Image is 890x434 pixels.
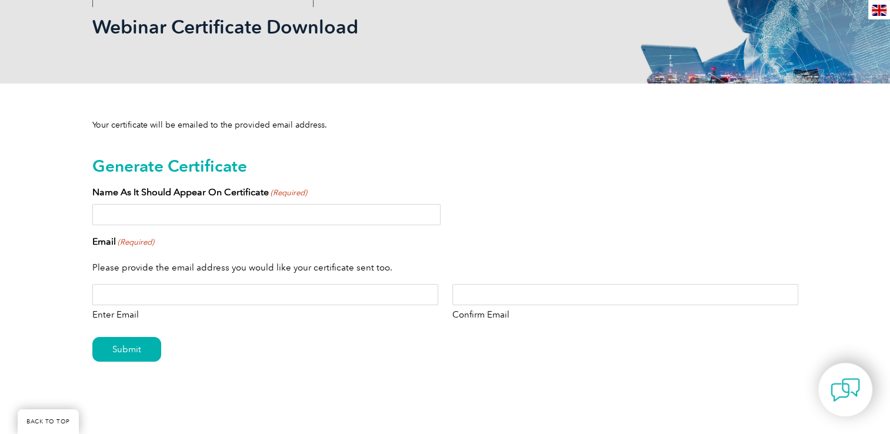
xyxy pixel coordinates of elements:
img: en [872,5,886,16]
div: Please provide the email address you would like your certificate sent too. [92,253,798,284]
input: Submit [92,337,161,362]
label: Enter Email [92,305,438,322]
h2: Generate Certificate [92,156,798,175]
h2: Webinar Certificate Download [92,18,586,36]
img: contact-chat.png [831,375,860,405]
label: Name As It Should Appear On Certificate [92,185,307,199]
a: BACK TO TOP [18,409,79,434]
legend: Email [92,235,154,249]
label: Confirm Email [452,305,798,322]
span: (Required) [269,187,307,199]
span: (Required) [116,236,154,248]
